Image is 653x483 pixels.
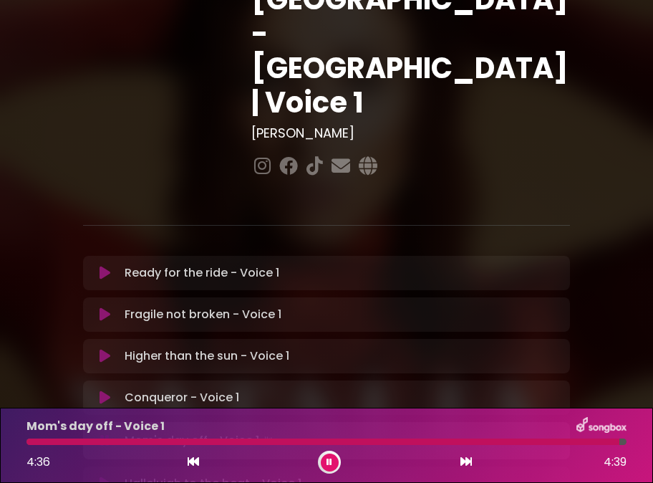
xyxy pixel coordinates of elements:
img: songbox-logo-white.png [576,417,627,436]
p: Mom's day off - Voice 1 [26,418,165,435]
p: Conqueror - Voice 1 [125,389,239,406]
span: 4:39 [604,454,627,471]
p: Ready for the ride - Voice 1 [125,264,279,282]
span: 4:36 [26,454,50,470]
p: Fragile not broken - Voice 1 [125,306,281,323]
p: Higher than the sun - Voice 1 [125,348,289,365]
h3: [PERSON_NAME] [251,125,570,141]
